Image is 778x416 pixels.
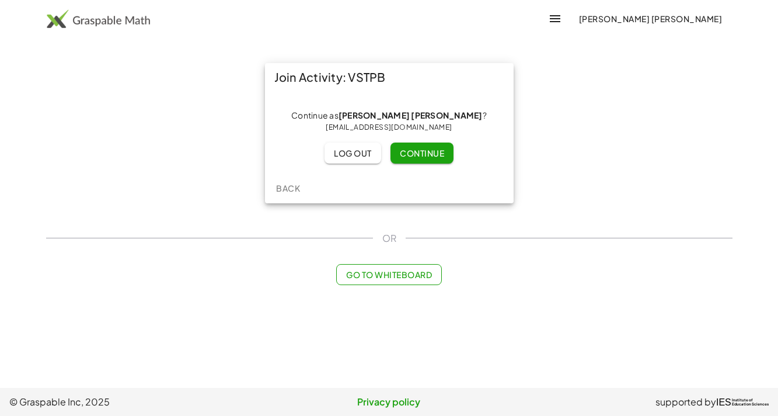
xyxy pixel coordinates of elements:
span: © Graspable Inc, 2025 [9,395,263,409]
a: IESInstitute ofEducation Sciences [716,395,769,409]
span: Back [276,183,300,193]
button: Continue [390,143,453,164]
button: Back [270,178,307,199]
span: supported by [655,395,716,409]
strong: [PERSON_NAME] [PERSON_NAME] [339,110,483,120]
span: OR [382,231,396,245]
div: Join Activity: VSTPB [265,63,514,91]
button: Log out [325,143,381,164]
a: Privacy policy [263,395,516,409]
span: Continue [400,148,444,158]
button: Go to Whiteboard [336,264,442,285]
div: [EMAIL_ADDRESS][DOMAIN_NAME] [274,122,504,133]
span: Log out [334,148,372,158]
span: IES [716,397,731,408]
button: [PERSON_NAME] [PERSON_NAME] [569,8,731,29]
span: Go to Whiteboard [346,269,432,280]
div: Continue as ? [274,110,504,133]
span: [PERSON_NAME] [PERSON_NAME] [578,13,722,24]
span: Institute of Education Sciences [732,398,769,407]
